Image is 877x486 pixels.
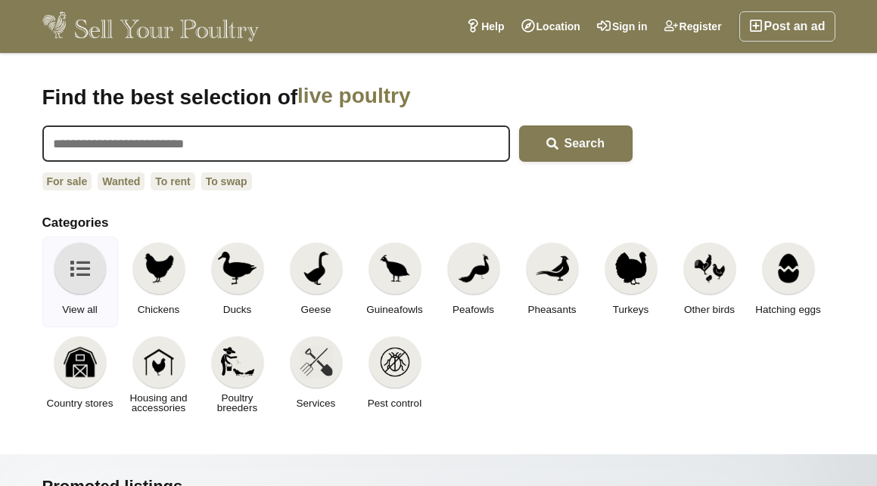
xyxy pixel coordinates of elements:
[121,330,197,421] a: Housing and accessories Housing and accessories
[519,125,633,162] button: Search
[47,398,114,408] span: Country stores
[42,237,118,327] a: View all
[593,237,669,327] a: Turkeys Turkeys
[458,11,512,42] a: Help
[366,305,422,314] span: Guineafowls
[378,345,412,379] img: Pest control
[614,252,648,285] img: Turkeys
[672,237,748,327] a: Other birds Other birds
[528,305,577,314] span: Pheasants
[204,393,271,413] span: Poultry breeders
[772,252,805,285] img: Hatching eggs
[436,237,512,327] a: Peafowls Peafowls
[142,252,176,285] img: Chickens
[751,237,826,327] a: Hatching eggs Hatching eggs
[656,11,730,42] a: Register
[755,305,820,314] span: Hatching eggs
[368,398,421,408] span: Pest control
[684,305,735,314] span: Other birds
[564,137,605,150] span: Search
[297,83,551,110] span: live poultry
[200,330,275,421] a: Poultry breeders Poultry breeders
[378,252,412,285] img: Guineafowls
[121,237,197,327] a: Chickens Chickens
[278,237,354,327] a: Geese Geese
[301,305,331,314] span: Geese
[452,305,494,314] span: Peafowls
[739,11,835,42] a: Post an ad
[200,237,275,327] a: Ducks Ducks
[42,215,835,231] h2: Categories
[223,305,252,314] span: Ducks
[536,252,569,285] img: Pheasants
[142,345,176,379] img: Housing and accessories
[126,393,192,413] span: Housing and accessories
[42,11,260,42] img: Sell Your Poultry
[613,305,649,314] span: Turkeys
[297,398,336,408] span: Services
[42,330,118,421] a: Country stores Country stores
[515,237,590,327] a: Pheasants Pheasants
[300,252,333,285] img: Geese
[138,305,180,314] span: Chickens
[300,345,333,379] img: Services
[357,330,433,421] a: Pest control Pest control
[218,252,256,285] img: Ducks
[201,172,252,190] a: To swap
[589,11,656,42] a: Sign in
[151,172,194,190] a: To rent
[42,172,92,190] a: For sale
[98,172,145,190] a: Wanted
[221,345,254,379] img: Poultry breeders
[278,330,354,421] a: Services Services
[357,237,433,327] a: Guineafowls Guineafowls
[42,83,633,110] h1: Find the best selection of
[513,11,589,42] a: Location
[62,305,97,314] span: View all
[64,345,97,379] img: Country stores
[457,252,490,285] img: Peafowls
[693,252,726,285] img: Other birds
